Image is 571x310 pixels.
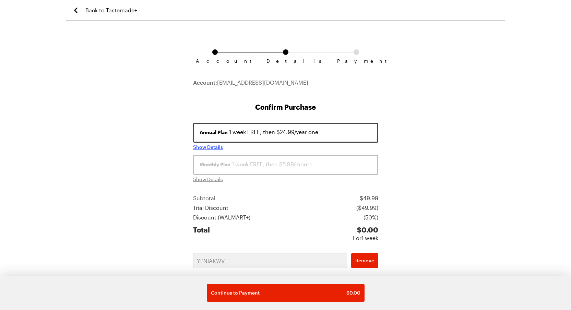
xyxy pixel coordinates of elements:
[193,79,217,86] span: Account:
[193,194,378,242] section: Price summary
[193,79,378,94] div: [EMAIL_ADDRESS][DOMAIN_NAME]
[353,226,378,234] div: $ 0.00
[207,284,365,302] button: Continue to Payment$0.00
[85,6,137,14] span: Back to Tastemade+
[193,144,223,151] button: Show Details
[351,253,378,268] button: Remove
[193,213,250,222] div: Discount ( WALMART+ )
[193,102,378,112] h1: Confirm Purchase
[200,128,372,136] div: 1 week FREE, then $24.99/year one
[364,213,378,222] div: ( 50% )
[193,204,228,212] div: Trial Discount
[193,123,378,143] button: Annual Plan 1 week FREE, then $24.99/year one
[193,49,378,58] ol: Subscription checkout form navigation
[200,160,372,168] div: 1 week FREE, then $5.99/month
[360,194,378,202] div: $ 49.99
[200,161,230,168] span: Monthly Plan
[346,289,360,296] span: $ 0.00
[356,204,378,212] div: ($ 49.99 )
[193,194,215,202] div: Subtotal
[337,58,376,64] span: Payment
[193,176,223,183] span: Show Details
[266,58,305,64] span: Details
[353,234,378,242] div: For 1 week
[200,129,228,136] span: Annual Plan
[355,257,374,264] span: Remove
[193,226,210,242] div: Total
[193,155,378,175] button: Monthly Plan 1 week FREE, then $5.99/month
[211,289,260,296] span: Continue to Payment
[196,58,234,64] span: Account
[193,253,347,268] input: Promo Code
